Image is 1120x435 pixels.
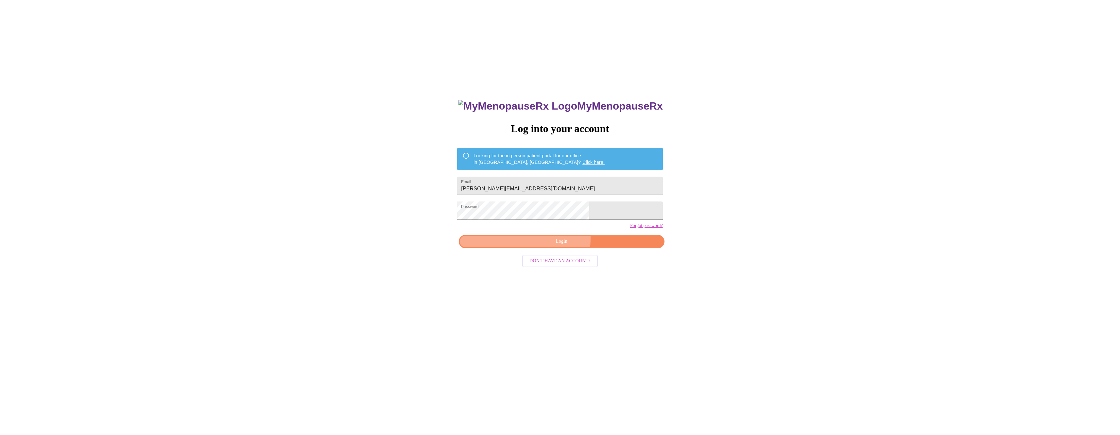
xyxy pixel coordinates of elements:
[522,255,598,268] button: Don't have an account?
[458,100,577,112] img: MyMenopauseRx Logo
[458,100,663,112] h3: MyMenopauseRx
[630,223,663,228] a: Forgot password?
[474,150,605,168] div: Looking for the in person patient portal for our office in [GEOGRAPHIC_DATA], [GEOGRAPHIC_DATA]?
[459,235,664,248] button: Login
[582,160,605,165] a: Click here!
[466,237,657,246] span: Login
[521,257,599,263] a: Don't have an account?
[529,257,591,265] span: Don't have an account?
[457,123,663,135] h3: Log into your account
